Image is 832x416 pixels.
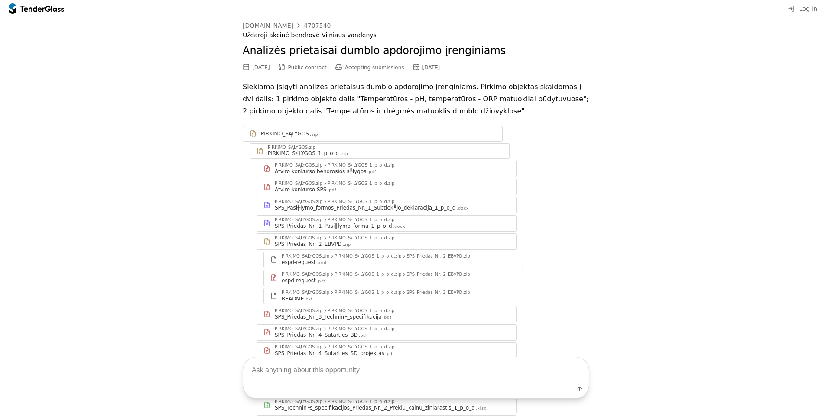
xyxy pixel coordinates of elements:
[243,22,331,29] a: [DOMAIN_NAME]4707540
[257,179,517,195] a: PIRKIMO_SĄLYGOS.zipPIRKIMO_S╡LYGOS_1_p_o_d.zipAtviro konkurso SPS.pdf
[275,218,322,222] div: PIRKIMO_SĄLYGOS.zip
[335,254,401,258] div: PIRKIMO_S╡LYGOS_1_p_o_d.zip
[275,204,455,211] div: SPS_Pasi╫lymo_formos_Priedas_Nr._1_Subtiek╙jo_deklaracija_1_p_o_d
[282,272,329,277] div: PIRKIMO_SĄLYGOS.zip
[282,259,316,266] div: espd-request
[406,254,470,258] div: SPS_Priedas_Nr._2_EBVPD.zip
[328,309,394,313] div: PIRKIMO_S╡LYGOS_1_p_o_d.zip
[383,315,392,320] div: .pdf
[275,332,358,339] div: SPS_Priedas_Nr._4_Sutarties_BD
[275,327,322,331] div: PIRKIMO_SĄLYGOS.zip
[288,64,327,71] span: Public contract
[275,168,366,175] div: Atviro konkurso bendrosios s╨lygos
[317,260,327,266] div: .xml
[328,218,394,222] div: PIRKIMO_S╡LYGOS_1_p_o_d.zip
[263,288,523,304] a: PIRKIMO_SĄLYGOS.zipPIRKIMO_S╡LYGOS_1_p_o_d.zipSPS_Priedas_Nr._2_EBVPD.zipREADME.txt
[275,200,322,204] div: PIRKIMO_SĄLYGOS.zip
[257,215,517,232] a: PIRKIMO_SĄLYGOS.zipPIRKIMO_S╡LYGOS_1_p_o_d.zipSPS_Priedas_Nr._1_Pasi╫lymo_forma_1_p_o_d.docx
[275,313,382,320] div: SPS_Priedas_Nr._3_Technin╙_specifikacija
[243,81,589,117] p: Siekiama įsigyti analizės prietaisus dumblo apdorojimo įrenginiams. Pirkimo objektas skaidomas į ...
[243,32,589,39] div: Uždaroji akcinė bendrovė Vilniaus vandenys
[406,272,470,277] div: SPS_Priedas_Nr._2_EBVPD.zip
[328,163,394,168] div: PIRKIMO_S╡LYGOS_1_p_o_d.zip
[275,223,392,229] div: SPS_Priedas_Nr._1_Pasi╫lymo_forma_1_p_o_d
[282,277,316,284] div: espd-request
[282,254,329,258] div: PIRKIMO_SĄLYGOS.zip
[257,306,517,322] a: PIRKIMO_SĄLYGOS.zipPIRKIMO_S╡LYGOS_1_p_o_d.zipSPS_Priedas_Nr._3_Technin╙_specifikacija.pdf
[359,333,368,339] div: .pdf
[340,151,348,157] div: .zip
[261,130,309,137] div: PIRKIMO_SĄLYGOS
[335,290,401,295] div: PIRKIMO_S╡LYGOS_1_p_o_d.zip
[257,233,517,250] a: PIRKIMO_SĄLYGOS.zipPIRKIMO_S╡LYGOS_1_p_o_d.zipSPS_Priedas_Nr._2_EBVPD.zip
[252,64,270,71] div: [DATE]
[263,252,523,268] a: PIRKIMO_SĄLYGOS.zipPIRKIMO_S╡LYGOS_1_p_o_d.zipSPS_Priedas_Nr._2_EBVPD.zipespd-request.xml
[422,64,440,71] div: [DATE]
[282,295,304,302] div: README
[275,163,322,168] div: PIRKIMO_SĄLYGOS.zip
[250,143,510,159] a: PIRKIMO_SĄLYGOS.zipPIRKIMO_S╡LYGOS_1_p_o_d.zip
[328,327,394,331] div: PIRKIMO_S╡LYGOS_1_p_o_d.zip
[310,132,318,138] div: .zip
[343,242,351,248] div: .zip
[263,270,523,286] a: PIRKIMO_SĄLYGOS.zipPIRKIMO_S╡LYGOS_1_p_o_d.zipSPS_Priedas_Nr._2_EBVPD.zipespd-request.pdf
[367,169,376,175] div: .pdf
[799,5,817,12] span: Log in
[327,187,336,193] div: .pdf
[282,290,329,295] div: PIRKIMO_SĄLYGOS.zip
[275,241,342,248] div: SPS_Priedas_Nr._2_EBVPD
[243,23,293,29] div: [DOMAIN_NAME]
[268,145,315,150] div: PIRKIMO_SĄLYGOS.zip
[393,224,406,229] div: .docx
[268,150,339,157] div: PIRKIMO_S╡LYGOS_1_p_o_d
[304,23,331,29] div: 4707540
[275,186,326,193] div: Atviro konkurso SPS
[406,290,470,295] div: SPS_Priedas_Nr._2_EBVPD.zip
[243,126,503,142] a: PIRKIMO_SĄLYGOS.zip
[785,3,820,14] button: Log in
[305,297,313,302] div: .txt
[328,236,394,240] div: PIRKIMO_S╡LYGOS_1_p_o_d.zip
[257,324,517,341] a: PIRKIMO_SĄLYGOS.zipPIRKIMO_S╡LYGOS_1_p_o_d.zipSPS_Priedas_Nr._4_Sutarties_BD.pdf
[345,64,404,71] span: Accepting submissions
[317,278,326,284] div: .pdf
[243,44,589,58] h2: Analizės prietaisai dumblo apdorojimo įrenginiams
[275,309,322,313] div: PIRKIMO_SĄLYGOS.zip
[257,161,517,177] a: PIRKIMO_SĄLYGOS.zipPIRKIMO_S╡LYGOS_1_p_o_d.zipAtviro konkurso bendrosios s╨lygos.pdf
[257,197,517,213] a: PIRKIMO_SĄLYGOS.zipPIRKIMO_S╡LYGOS_1_p_o_d.zipSPS_Pasi╫lymo_formos_Priedas_Nr._1_Subtiek╙jo_dekla...
[328,200,394,204] div: PIRKIMO_S╡LYGOS_1_p_o_d.zip
[328,181,394,186] div: PIRKIMO_S╡LYGOS_1_p_o_d.zip
[456,206,469,211] div: .docx
[275,236,322,240] div: PIRKIMO_SĄLYGOS.zip
[335,272,401,277] div: PIRKIMO_S╡LYGOS_1_p_o_d.zip
[275,181,322,186] div: PIRKIMO_SĄLYGOS.zip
